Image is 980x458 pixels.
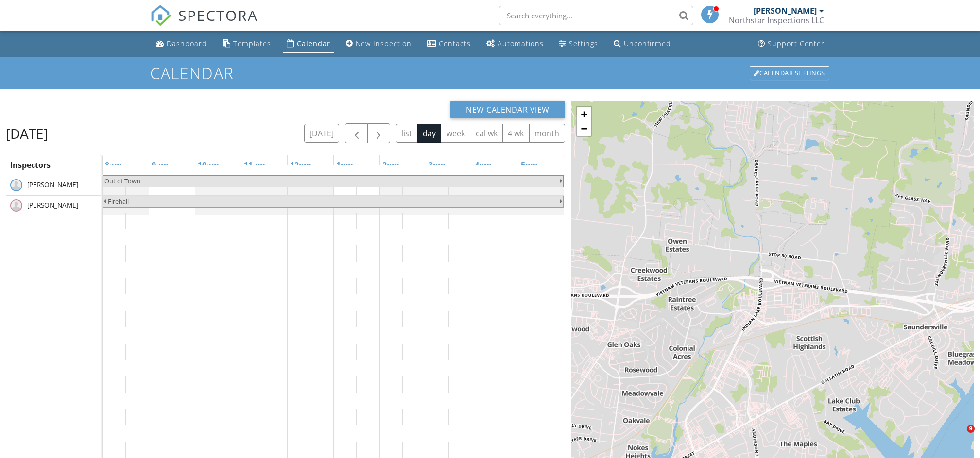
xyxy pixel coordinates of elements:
[502,124,530,143] button: 4 wk
[498,39,544,48] div: Automations
[749,65,830,81] a: Calendar Settings
[6,124,48,143] h2: [DATE]
[178,5,258,25] span: SPECTORA
[624,39,671,48] div: Unconfirmed
[754,35,828,53] a: Support Center
[288,157,314,173] a: 12pm
[450,101,565,118] button: New Calendar View
[150,65,830,82] h1: Calendar
[219,35,275,53] a: Templates
[10,199,22,212] img: default-user-f0147aede5fd5fa78ca7ade42f37bd4542148d508eef1c3d3ea960f66861d68b.jpg
[768,39,825,48] div: Support Center
[149,157,171,173] a: 9am
[470,124,503,143] button: cal wk
[610,35,675,53] a: Unconfirmed
[10,179,22,191] img: default-user-f0147aede5fd5fa78ca7ade42f37bd4542148d508eef1c3d3ea960f66861d68b.jpg
[25,180,80,190] span: [PERSON_NAME]
[518,157,540,173] a: 5pm
[555,35,602,53] a: Settings
[529,124,565,143] button: month
[150,13,258,33] a: SPECTORA
[426,157,448,173] a: 3pm
[167,39,207,48] div: Dashboard
[577,121,591,136] a: Zoom out
[439,39,471,48] div: Contacts
[104,177,140,185] span: Out of Town
[233,39,271,48] div: Templates
[482,35,548,53] a: Automations (Basic)
[947,425,970,448] iframe: Intercom live chat
[103,157,124,173] a: 8am
[396,124,418,143] button: list
[108,197,129,206] span: Firehall
[754,6,817,16] div: [PERSON_NAME]
[441,124,470,143] button: week
[241,157,268,173] a: 11am
[499,6,693,25] input: Search everything...
[577,107,591,121] a: Zoom in
[569,39,598,48] div: Settings
[356,39,412,48] div: New Inspection
[380,157,402,173] a: 2pm
[417,124,442,143] button: day
[283,35,334,53] a: Calendar
[367,123,390,143] button: Next day
[152,35,211,53] a: Dashboard
[10,160,51,170] span: Inspectors
[25,200,80,210] span: [PERSON_NAME]
[297,39,330,48] div: Calendar
[195,157,222,173] a: 10am
[150,5,172,26] img: The Best Home Inspection Software - Spectora
[729,16,824,25] div: Northstar Inspections LLC
[967,425,975,433] span: 9
[342,35,415,53] a: New Inspection
[750,66,829,80] div: Calendar Settings
[345,123,368,143] button: Previous day
[334,157,356,173] a: 1pm
[304,124,340,143] button: [DATE]
[472,157,494,173] a: 4pm
[423,35,475,53] a: Contacts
